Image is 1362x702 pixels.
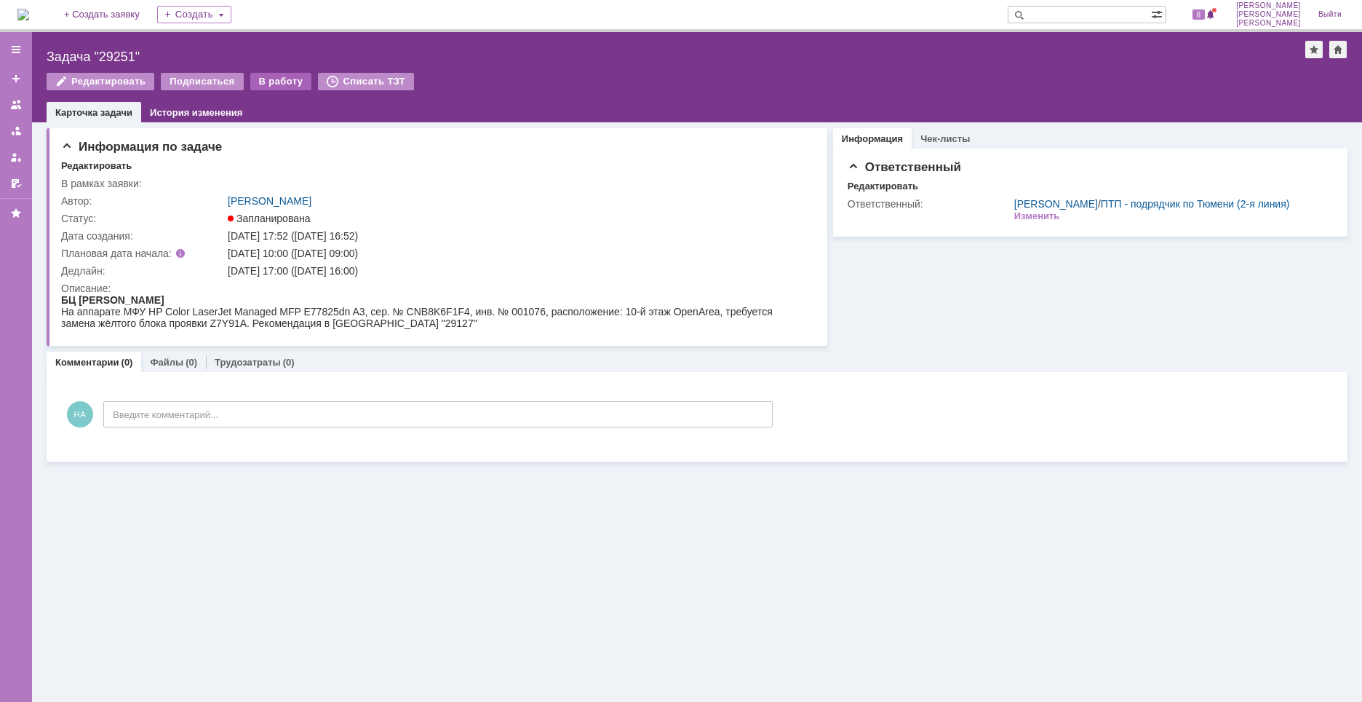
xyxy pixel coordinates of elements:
[61,213,225,224] div: Статус:
[55,107,132,118] a: Карточка задачи
[61,248,207,259] div: Плановая дата начала:
[17,9,29,20] img: logo
[848,181,918,192] div: Редактировать
[215,357,281,368] a: Трудозатраты
[1305,41,1323,58] div: Добавить в избранное
[55,357,119,368] a: Комментарии
[1101,198,1290,210] a: ПТП - подрядчик по Тюмени (2-я линия)
[61,265,225,277] div: Дедлайн:
[1014,210,1060,222] div: Изменить
[1151,7,1166,20] span: Расширенный поиск
[228,265,805,277] div: [DATE] 17:00 ([DATE] 16:00)
[1236,10,1301,19] span: [PERSON_NAME]
[228,195,311,207] a: [PERSON_NAME]
[228,213,311,224] span: Запланирована
[4,93,28,117] a: Заявки на командах
[150,357,183,368] a: Файлы
[47,50,1305,64] div: Задача "29251"
[228,230,805,242] div: [DATE] 17:52 ([DATE] 16:52)
[4,146,28,169] a: Мои заявки
[842,133,903,144] a: Информация
[122,357,133,368] div: (0)
[1236,19,1301,28] span: [PERSON_NAME]
[920,133,970,144] a: Чек-листы
[228,248,805,259] div: [DATE] 10:00 ([DATE] 09:00)
[848,198,1011,210] div: Ответственный:
[283,357,295,368] div: (0)
[1192,9,1206,20] span: 8
[61,230,225,242] div: Дата создания:
[150,107,242,118] a: История изменения
[17,9,29,20] a: Перейти на домашнюю страницу
[4,172,28,195] a: Мои согласования
[61,140,222,154] span: Информация по задаче
[1329,41,1347,58] div: Сделать домашней страницей
[61,283,808,294] div: Описание:
[61,178,225,189] div: В рамках заявки:
[61,160,132,172] div: Редактировать
[4,67,28,90] a: Создать заявку
[4,119,28,143] a: Заявки в моей ответственности
[186,357,197,368] div: (0)
[848,160,961,174] span: Ответственный
[67,401,93,427] span: НА
[157,6,231,23] div: Создать
[61,195,225,207] div: Автор:
[1236,1,1301,10] span: [PERSON_NAME]
[1014,198,1290,210] div: /
[1014,198,1098,210] a: [PERSON_NAME]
